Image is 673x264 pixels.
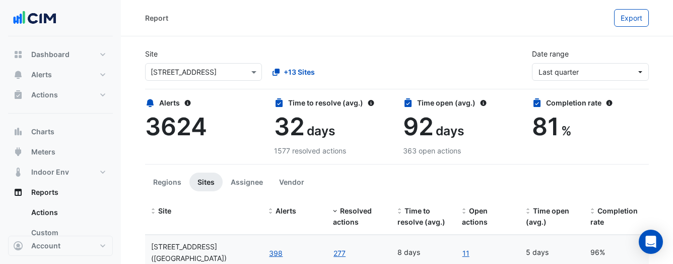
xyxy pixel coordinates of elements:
div: Completion rate [532,97,649,108]
button: Regions [145,173,189,191]
div: 96% [590,247,643,258]
div: 363 open actions [403,145,520,156]
span: Account [31,241,60,251]
button: Charts [8,122,113,142]
span: Indoor Env [31,167,69,177]
span: Time open (avg.) [526,206,569,227]
span: 913 Whitehorse Rd (ATO Box Hill) [151,242,227,262]
app-icon: Meters [13,147,23,157]
span: Open actions [462,206,488,227]
span: days [436,123,464,138]
span: Completion rate [590,206,638,227]
span: Dashboard [31,49,70,60]
app-icon: Reports [13,187,23,197]
app-icon: Indoor Env [13,167,23,177]
a: 277 [333,247,346,259]
span: +13 Sites [284,67,315,77]
span: Export [621,14,642,22]
app-icon: Charts [13,127,23,137]
button: Meters [8,142,113,162]
app-icon: Actions [13,90,23,100]
button: +13 Sites [266,63,321,81]
span: 92 [403,112,434,141]
a: 11 [462,247,470,259]
span: Charts [31,127,54,137]
label: Site [145,48,158,59]
span: 81 [532,112,559,141]
span: Resolved actions [333,206,372,227]
div: Report [145,13,168,23]
span: Alerts [31,70,52,80]
div: Reports [8,202,113,247]
button: Assignee [223,173,271,191]
button: 398 [268,247,283,259]
app-icon: Alerts [13,70,23,80]
div: 5 days [526,247,578,258]
button: Last quarter [532,63,649,81]
button: Export [614,9,649,27]
div: Alerts [145,97,262,108]
span: Time to resolve (avg.) [397,206,445,227]
button: Alerts [8,65,113,85]
app-icon: Dashboard [13,49,23,60]
span: Site [158,206,171,215]
button: Indoor Env [8,162,113,182]
span: % [561,123,572,138]
span: Alerts [276,206,296,215]
a: Custom [23,223,113,243]
label: Date range [532,48,569,59]
button: Reports [8,182,113,202]
span: 01 Jul 25 - 30 Sep 25 [539,68,579,76]
button: Dashboard [8,44,113,65]
span: Actions [31,90,58,100]
div: 1577 resolved actions [274,145,391,156]
button: Sites [189,173,223,191]
button: Actions [8,85,113,105]
div: Time open (avg.) [403,97,520,108]
span: days [307,123,335,138]
div: Open Intercom Messenger [639,230,663,254]
a: Actions [23,202,113,223]
img: Company Logo [12,8,57,28]
span: 32 [274,112,305,141]
button: Account [8,236,113,256]
span: Reports [31,187,58,197]
span: 3624 [145,112,207,141]
span: Meters [31,147,55,157]
div: Time to resolve (avg.) [274,97,391,108]
div: Completion (%) = Resolved Actions / (Resolved Actions + Open Actions) [590,205,643,229]
div: 8 days [397,247,450,258]
button: Vendor [271,173,312,191]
